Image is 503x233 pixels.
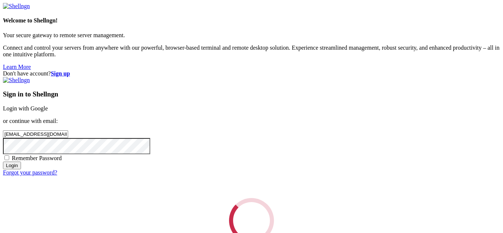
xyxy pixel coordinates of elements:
[3,45,500,58] p: Connect and control your servers from anywhere with our powerful, browser-based terminal and remo...
[3,90,500,98] h3: Sign in to Shellngn
[3,162,21,169] input: Login
[3,3,30,10] img: Shellngn
[3,77,30,84] img: Shellngn
[51,70,70,77] a: Sign up
[12,155,62,161] span: Remember Password
[3,32,500,39] p: Your secure gateway to remote server management.
[4,155,9,160] input: Remember Password
[3,64,31,70] a: Learn More
[3,169,57,176] a: Forgot your password?
[3,105,48,112] a: Login with Google
[3,118,500,124] p: or continue with email:
[3,130,68,138] input: Email address
[3,17,500,24] h4: Welcome to Shellngn!
[3,70,500,77] div: Don't have account?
